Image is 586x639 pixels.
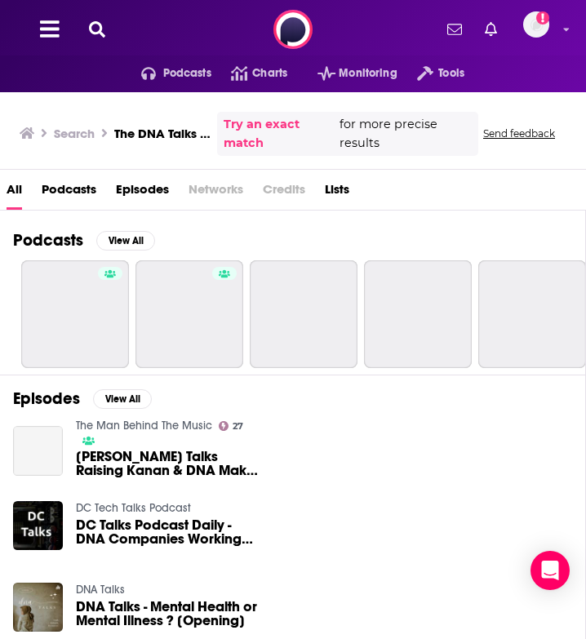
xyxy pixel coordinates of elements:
[122,60,211,87] button: open menu
[189,176,243,210] span: Networks
[114,126,211,141] h3: The DNA Talks Podcast
[273,10,313,49] img: Podchaser - Follow, Share and Rate Podcasts
[76,583,125,597] a: DNA Talks
[263,176,305,210] span: Credits
[397,60,464,87] button: open menu
[7,176,22,210] a: All
[93,389,152,409] button: View All
[523,11,549,38] span: Logged in as jillgoldstein
[211,60,287,87] a: Charts
[76,450,262,477] a: Hailey Kilgore Talks Raising Kanan & DNA Makes the Podcast Anthem
[76,419,212,433] a: The Man Behind The Music
[13,501,63,551] img: DC Talks Podcast Daily - DNA Companies Working With The FBI: That's How They Get You - April 9, 2019
[339,62,397,85] span: Monitoring
[116,176,169,210] a: Episodes
[523,11,549,38] img: User Profile
[76,518,262,546] a: DC Talks Podcast Daily - DNA Companies Working With The FBI: That's How They Get You - April 9, 2019
[340,115,472,153] span: for more precise results
[233,423,243,430] span: 27
[325,176,349,210] a: Lists
[42,176,96,210] a: Podcasts
[76,518,262,546] span: DC Talks Podcast Daily - DNA Companies Working With The FBI: That's How They Get You - [DATE]
[531,551,570,590] div: Open Intercom Messenger
[523,11,559,47] a: Logged in as jillgoldstein
[478,16,504,43] a: Show notifications dropdown
[441,16,468,43] a: Show notifications dropdown
[219,421,244,431] a: 27
[536,11,549,24] svg: Add a profile image
[76,450,262,477] span: [PERSON_NAME] Talks Raising Kanan & DNA Makes the Podcast Anthem
[163,62,211,85] span: Podcasts
[13,388,80,409] h2: Episodes
[252,62,287,85] span: Charts
[13,426,63,476] a: Hailey Kilgore Talks Raising Kanan & DNA Makes the Podcast Anthem
[438,62,464,85] span: Tools
[13,388,152,409] a: EpisodesView All
[13,230,83,251] h2: Podcasts
[13,230,155,251] a: PodcastsView All
[76,600,262,628] a: DNA Talks - Mental Health or Mental Illness ? [Opening]
[224,115,335,153] a: Try an exact match
[54,126,95,141] h3: Search
[76,501,191,515] a: DC Tech Talks Podcast
[96,231,155,251] button: View All
[478,126,560,140] button: Send feedback
[13,583,63,632] img: DNA Talks - Mental Health or Mental Illness ? [Opening]
[298,60,397,87] button: open menu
